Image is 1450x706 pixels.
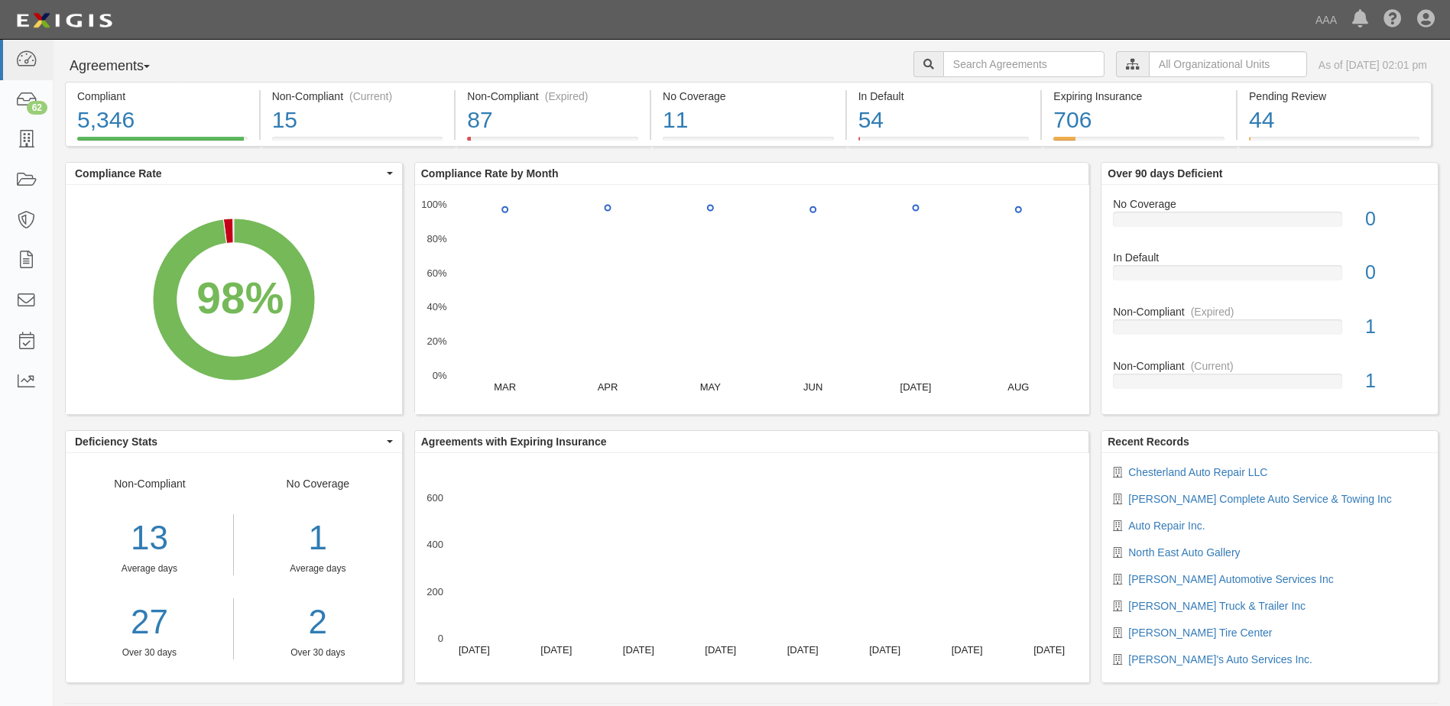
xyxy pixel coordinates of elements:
[943,51,1105,77] input: Search Agreements
[66,514,233,562] div: 13
[787,644,819,656] text: [DATE]
[1128,546,1240,559] a: North East Auto Gallery
[421,167,559,180] b: Compliance Rate by Month
[900,381,931,393] text: [DATE]
[66,562,233,575] div: Average days
[1033,644,1065,656] text: [DATE]
[651,137,845,149] a: No Coverage11
[858,89,1030,104] div: In Default
[272,104,443,137] div: 15
[415,185,1089,414] svg: A chart.
[803,381,822,393] text: JUN
[1149,51,1307,77] input: All Organizational Units
[245,598,391,646] a: 2
[427,539,443,550] text: 400
[1108,167,1222,180] b: Over 90 days Deficient
[1113,358,1426,401] a: Non-Compliant(Current)1
[847,137,1041,149] a: In Default54
[1101,358,1438,374] div: Non-Compliant
[245,646,391,659] div: Over 30 days
[1101,304,1438,319] div: Non-Compliant
[1007,381,1029,393] text: AUG
[467,104,638,137] div: 87
[349,89,392,104] div: (Current)
[11,7,117,34] img: logo-5460c22ac91f19d4615b14bd174203de0afe785f0fc80cf4dbbc73dc1793850b.png
[705,644,736,656] text: [DATE]
[1354,259,1438,287] div: 0
[75,166,383,181] span: Compliance Rate
[456,137,650,149] a: Non-Compliant(Expired)87
[1113,196,1426,251] a: No Coverage0
[66,431,402,452] button: Deficiency Stats
[1384,11,1402,29] i: Help Center - Complianz
[65,137,259,149] a: Compliant5,346
[545,89,589,104] div: (Expired)
[1354,368,1438,395] div: 1
[467,89,638,104] div: Non-Compliant (Expired)
[623,644,654,656] text: [DATE]
[663,104,834,137] div: 11
[1101,196,1438,212] div: No Coverage
[494,381,516,393] text: MAR
[66,598,233,646] a: 27
[77,104,248,137] div: 5,346
[427,301,446,313] text: 40%
[951,644,982,656] text: [DATE]
[77,89,248,104] div: Compliant
[427,585,443,597] text: 200
[66,646,233,659] div: Over 30 days
[421,436,607,448] b: Agreements with Expiring Insurance
[245,514,391,562] div: 1
[1113,304,1426,358] a: Non-Compliant(Expired)1
[1319,57,1427,73] div: As of [DATE] 02:01 pm
[432,370,446,381] text: 0%
[1128,466,1267,478] a: Chesterland Auto Repair LLC
[1101,250,1438,265] div: In Default
[459,644,490,656] text: [DATE]
[1053,89,1225,104] div: Expiring Insurance
[597,381,618,393] text: APR
[1053,104,1225,137] div: 706
[427,267,446,278] text: 60%
[427,233,446,245] text: 80%
[427,492,443,504] text: 600
[75,434,383,449] span: Deficiency Stats
[272,89,443,104] div: Non-Compliant (Current)
[196,267,284,329] div: 98%
[1128,520,1205,532] a: Auto Repair Inc.
[245,562,391,575] div: Average days
[1308,5,1345,35] a: AAA
[427,335,446,347] text: 20%
[1108,436,1189,448] b: Recent Records
[1354,313,1438,341] div: 1
[1238,137,1432,149] a: Pending Review44
[1249,89,1419,104] div: Pending Review
[234,476,402,659] div: No Coverage
[1128,627,1272,639] a: [PERSON_NAME] Tire Center
[699,381,721,393] text: MAY
[1128,573,1333,585] a: [PERSON_NAME] Automotive Services Inc
[438,633,443,644] text: 0
[66,185,402,414] svg: A chart.
[1354,206,1438,233] div: 0
[1191,304,1234,319] div: (Expired)
[1042,137,1236,149] a: Expiring Insurance706
[663,89,834,104] div: No Coverage
[415,453,1089,682] svg: A chart.
[66,476,234,659] div: Non-Compliant
[1128,493,1391,505] a: [PERSON_NAME] Complete Auto Service & Towing Inc
[540,644,572,656] text: [DATE]
[65,51,180,82] button: Agreements
[27,101,47,115] div: 62
[1128,600,1306,612] a: [PERSON_NAME] Truck & Trailer Inc
[858,104,1030,137] div: 54
[1128,653,1312,666] a: [PERSON_NAME]'s Auto Services Inc.
[1191,358,1234,374] div: (Current)
[869,644,900,656] text: [DATE]
[1113,250,1426,304] a: In Default0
